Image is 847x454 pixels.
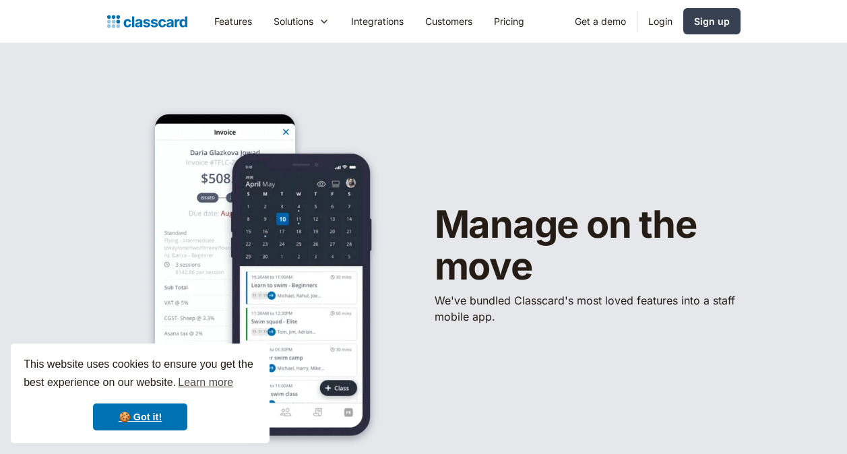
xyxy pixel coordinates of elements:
a: Integrations [340,6,414,36]
a: dismiss cookie message [93,403,187,430]
span: This website uses cookies to ensure you get the best experience on our website. [24,356,257,393]
a: Login [637,6,683,36]
div: Sign up [694,14,730,28]
a: Get a demo [564,6,637,36]
p: We've bundled ​Classcard's most loved features into a staff mobile app. [435,292,741,325]
h1: Manage on the move [435,204,741,287]
div: Solutions [274,14,313,28]
a: home [107,12,187,31]
a: Customers [414,6,483,36]
a: Pricing [483,6,535,36]
a: Sign up [683,8,741,34]
div: cookieconsent [11,344,270,443]
a: learn more about cookies [176,372,235,393]
a: Features [203,6,263,36]
div: Solutions [263,6,340,36]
